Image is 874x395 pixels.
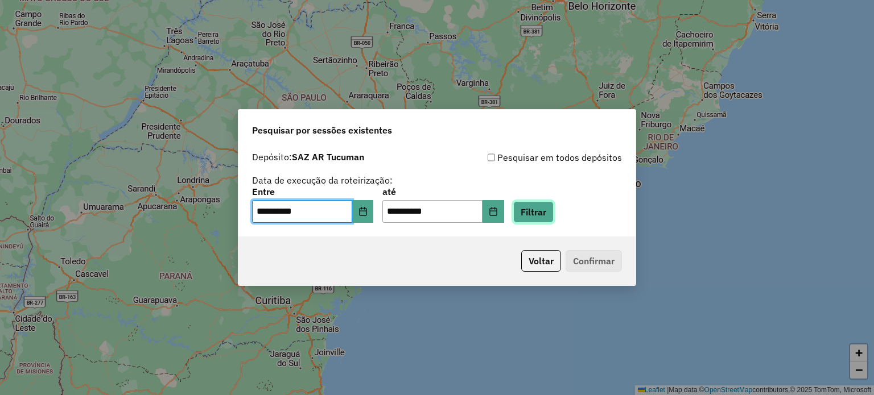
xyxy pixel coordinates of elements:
[252,123,392,137] span: Pesquisar por sessões existentes
[252,150,364,164] label: Depósito:
[252,173,393,187] label: Data de execução da roteirização:
[382,185,504,198] label: até
[513,201,554,223] button: Filtrar
[252,185,373,198] label: Entre
[352,200,374,223] button: Choose Date
[521,250,561,272] button: Voltar
[292,151,364,163] strong: SAZ AR Tucuman
[483,200,504,223] button: Choose Date
[437,151,622,164] div: Pesquisar em todos depósitos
